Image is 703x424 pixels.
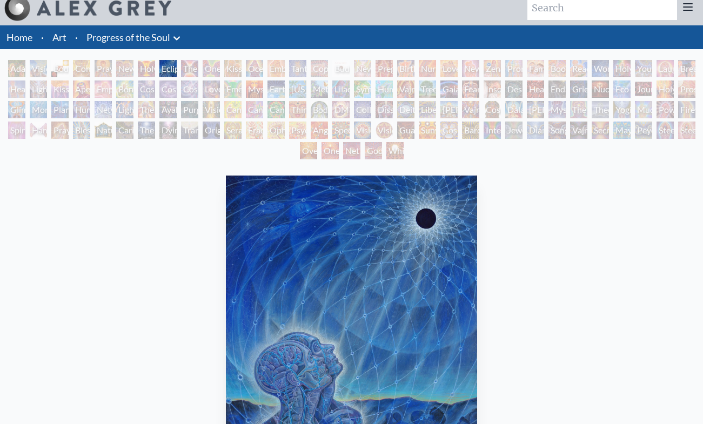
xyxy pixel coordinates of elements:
div: Cosmic Artist [159,80,177,98]
div: Seraphic Transport Docking on the Third Eye [224,122,242,139]
div: Nuclear Crucifixion [592,80,609,98]
div: Pregnancy [376,60,393,77]
div: Godself [365,142,382,159]
div: Young & Old [635,60,652,77]
div: Contemplation [73,60,90,77]
div: Humming Bird [376,80,393,98]
div: Love is a Cosmic Force [203,80,220,98]
div: Net of Being [343,142,360,159]
div: Nature of Mind [95,122,112,139]
div: New Family [462,60,479,77]
div: Adam & Eve [8,60,25,77]
div: Caring [116,122,133,139]
div: Vajra Guru [462,101,479,118]
div: Collective Vision [354,101,371,118]
div: Planetary Prayers [51,101,69,118]
div: Boo-boo [548,60,566,77]
div: Ayahuasca Visitation [159,101,177,118]
div: Human Geometry [73,101,90,118]
div: Theologue [592,101,609,118]
div: White Light [386,142,404,159]
div: The Kiss [181,60,198,77]
div: Dissectional Art for Tool's Lateralus CD [376,101,393,118]
div: Cosmic Creativity [138,80,155,98]
div: Endarkenment [548,80,566,98]
div: Despair [505,80,523,98]
div: One [322,142,339,159]
div: Kiss of the [MEDICAL_DATA] [51,80,69,98]
div: Firewalking [678,101,695,118]
div: Insomnia [484,80,501,98]
div: Cosmic Christ [484,101,501,118]
div: Lilacs [332,80,350,98]
div: Guardian of Infinite Vision [397,122,414,139]
div: Spectral Lotus [332,122,350,139]
div: Gaia [440,80,458,98]
div: Fractal Eyes [246,122,263,139]
div: Birth [397,60,414,77]
div: Networks [95,101,112,118]
div: Psychomicrograph of a Fractal Paisley Cherub Feather Tip [289,122,306,139]
div: Interbeing [484,122,501,139]
div: Reading [570,60,587,77]
div: Newborn [354,60,371,77]
div: Body, Mind, Spirit [51,60,69,77]
div: Diamond Being [527,122,544,139]
div: Dying [159,122,177,139]
div: Copulating [311,60,328,77]
div: Breathing [678,60,695,77]
div: The Soul Finds It's Way [138,122,155,139]
div: Fear [462,80,479,98]
div: Emerald Grail [224,80,242,98]
div: Song of Vajra Being [548,122,566,139]
div: Eclipse [159,60,177,77]
div: Mayan Being [613,122,631,139]
div: Yogi & the Möbius Sphere [613,101,631,118]
div: Praying [95,60,112,77]
div: Cosmic Lovers [181,80,198,98]
div: Sunyata [419,122,436,139]
div: Aperture [73,80,90,98]
div: Deities & Demons Drinking from the Milky Pool [397,101,414,118]
div: Bardo Being [462,122,479,139]
div: Prostration [678,80,695,98]
div: DMT - The Spirit Molecule [332,101,350,118]
div: Holy Family [613,60,631,77]
div: Love Circuit [440,60,458,77]
div: Hands that See [30,122,47,139]
div: Headache [527,80,544,98]
div: Ocean of Love Bliss [246,60,263,77]
div: Lightweaver [30,80,47,98]
div: New Man New Woman [116,60,133,77]
div: Cannabis Mudra [224,101,242,118]
div: Tree & Person [419,80,436,98]
a: Art [52,30,66,45]
div: Tantra [289,60,306,77]
div: Original Face [203,122,220,139]
div: Healing [8,80,25,98]
div: Oversoul [300,142,317,159]
div: Earth Energies [267,80,285,98]
div: Vision Crystal [354,122,371,139]
li: · [37,25,48,49]
div: Kissing [224,60,242,77]
div: Third Eye Tears of Joy [289,101,306,118]
div: Blessing Hand [73,122,90,139]
div: Vision Tree [203,101,220,118]
div: Mysteriosa 2 [246,80,263,98]
div: Nursing [419,60,436,77]
div: Embracing [267,60,285,77]
div: Liberation Through Seeing [419,101,436,118]
div: Spirit Animates the Flesh [8,122,25,139]
div: Vajra Horse [397,80,414,98]
div: Journey of the Wounded Healer [635,80,652,98]
div: Jewel Being [505,122,523,139]
li: · [71,25,82,49]
div: [US_STATE] Song [289,80,306,98]
div: Zena Lotus [484,60,501,77]
div: Dalai Lama [505,101,523,118]
div: Buddha Embryo [332,60,350,77]
div: Symbiosis: Gall Wasp & Oak Tree [354,80,371,98]
div: [PERSON_NAME] [440,101,458,118]
div: Transfiguration [181,122,198,139]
